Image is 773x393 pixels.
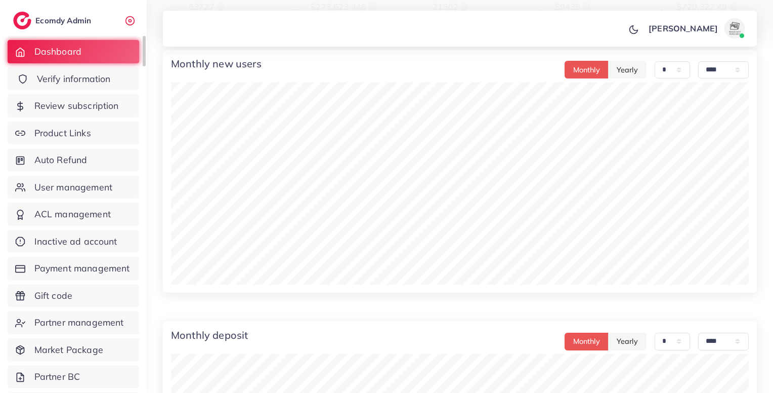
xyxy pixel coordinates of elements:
[13,12,31,29] img: logo
[8,365,139,388] a: Partner BC
[34,289,72,302] span: Gift code
[565,61,609,78] button: Monthly
[34,262,130,275] span: Payment management
[8,311,139,334] a: Partner management
[34,99,119,112] span: Review subscription
[34,316,124,329] span: Partner management
[34,235,117,248] span: Inactive ad account
[8,338,139,362] a: Market Package
[643,18,749,38] a: [PERSON_NAME]avatar
[608,333,647,350] button: Yearly
[565,333,609,350] button: Monthly
[35,16,94,25] h2: Ecomdy Admin
[171,329,248,341] h4: Monthly deposit
[8,176,139,199] a: User management
[724,18,745,38] img: avatar
[8,284,139,307] a: Gift code
[8,40,139,63] a: Dashboard
[8,230,139,253] a: Inactive ad account
[171,58,262,70] h4: Monthly new users
[34,127,91,140] span: Product Links
[608,61,647,78] button: Yearly
[34,370,80,383] span: Partner BC
[8,203,139,226] a: ACL management
[649,22,718,34] p: [PERSON_NAME]
[34,45,81,58] span: Dashboard
[34,153,88,167] span: Auto Refund
[8,122,139,145] a: Product Links
[37,72,111,86] span: Verify information
[34,208,111,221] span: ACL management
[8,148,139,172] a: Auto Refund
[34,181,112,194] span: User management
[34,343,103,357] span: Market Package
[8,257,139,280] a: Payment management
[13,12,94,29] a: logoEcomdy Admin
[8,94,139,117] a: Review subscription
[8,67,139,91] a: Verify information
